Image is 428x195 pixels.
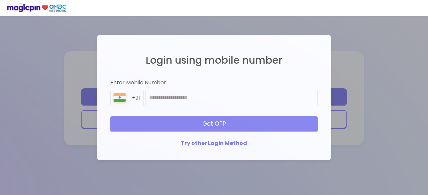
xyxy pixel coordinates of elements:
[111,92,129,106] img: 8BGLRPwvQ+9ZgAAAAASUVORK5CYII=
[110,55,318,66] h2: Login using mobile number
[110,140,318,147] div: Try other Login Method
[132,94,143,102] div: +91
[7,3,66,12] img: ondc-logo-new-small.8a59708e.svg
[110,79,318,87] div: Enter Mobile Number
